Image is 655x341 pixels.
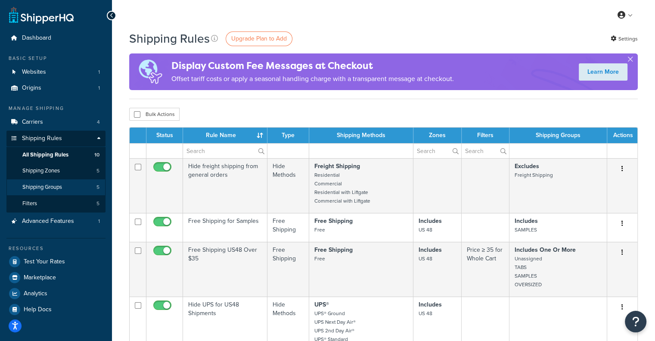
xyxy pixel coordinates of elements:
[6,196,106,212] a: Filters 5
[267,128,309,143] th: Type
[24,290,47,297] span: Analytics
[413,144,461,158] input: Search
[183,213,267,242] td: Free Shipping for Samples
[6,270,106,285] a: Marketplace
[24,306,52,313] span: Help Docs
[226,31,292,46] a: Upgrade Plan to Add
[129,53,171,90] img: duties-banner-06bc72dcb5fe05cb3f9472aba00be2ae8eb53ab6f0d8bb03d382ba314ac3c341.png
[183,242,267,297] td: Free Shipping US48 Over $35
[94,151,99,159] span: 10
[96,184,99,191] span: 5
[6,245,106,252] div: Resources
[24,258,65,266] span: Test Your Rates
[314,300,329,309] strong: UPS®
[515,162,539,171] strong: Excludes
[607,128,637,143] th: Actions
[6,163,106,179] a: Shipping Zones 5
[314,245,353,254] strong: Free Shipping
[419,300,442,309] strong: Includes
[413,128,462,143] th: Zones
[231,34,287,43] span: Upgrade Plan to Add
[22,69,46,76] span: Websites
[6,213,106,229] a: Advanced Features 1
[98,69,100,76] span: 1
[183,128,267,143] th: Rule Name : activate to sort column ascending
[22,84,41,92] span: Origins
[509,128,607,143] th: Shipping Groups
[6,30,106,46] a: Dashboard
[171,73,454,85] p: Offset tariff costs or apply a seasonal handling charge with a transparent message at checkout.
[309,128,413,143] th: Shipping Methods
[515,255,542,288] small: Unassigned TABS SAMPLES OVERSIZED
[183,158,267,213] td: Hide freight shipping from general orders
[183,144,267,158] input: Search
[22,218,74,225] span: Advanced Features
[6,114,106,130] a: Carriers 4
[419,310,432,317] small: US 48
[515,216,538,225] strong: Includes
[97,119,100,126] span: 4
[314,162,360,171] strong: Freight Shipping
[515,245,576,254] strong: Includes One Or More
[6,105,106,112] div: Manage Shipping
[314,171,370,205] small: Residential Commercial Residential with Liftgate Commercial with Liftgate
[6,80,106,96] a: Origins 1
[267,213,309,242] td: Free Shipping
[129,108,180,121] button: Bulk Actions
[6,114,106,130] li: Carriers
[462,128,510,143] th: Filters
[22,184,62,191] span: Shipping Groups
[129,30,210,47] h1: Shipping Rules
[6,147,106,163] a: All Shipping Rules 10
[419,226,432,234] small: US 48
[314,216,353,225] strong: Free Shipping
[6,163,106,179] li: Shipping Zones
[6,179,106,195] li: Shipping Groups
[9,6,74,24] a: ShipperHQ Home
[611,33,638,45] a: Settings
[462,242,510,297] td: Price ≥ 35 for Whole Cart
[6,179,106,195] a: Shipping Groups 5
[146,128,183,143] th: Status
[96,167,99,175] span: 5
[6,64,106,80] a: Websites 1
[22,119,43,126] span: Carriers
[98,218,100,225] span: 1
[6,213,106,229] li: Advanced Features
[515,171,553,179] small: Freight Shipping
[314,226,325,234] small: Free
[24,274,56,282] span: Marketplace
[419,245,442,254] strong: Includes
[22,34,51,42] span: Dashboard
[6,64,106,80] li: Websites
[419,255,432,263] small: US 48
[462,144,509,158] input: Search
[96,200,99,207] span: 5
[625,311,646,332] button: Open Resource Center
[6,80,106,96] li: Origins
[6,131,106,147] a: Shipping Rules
[6,131,106,213] li: Shipping Rules
[419,216,442,225] strong: Includes
[267,242,309,297] td: Free Shipping
[6,55,106,62] div: Basic Setup
[6,254,106,269] a: Test Your Rates
[6,302,106,317] a: Help Docs
[579,63,627,81] a: Learn More
[6,147,106,163] li: All Shipping Rules
[22,151,68,159] span: All Shipping Rules
[6,286,106,301] a: Analytics
[171,59,454,73] h4: Display Custom Fee Messages at Checkout
[6,196,106,212] li: Filters
[22,200,37,207] span: Filters
[267,158,309,213] td: Hide Methods
[314,255,325,263] small: Free
[22,135,62,142] span: Shipping Rules
[515,226,537,234] small: SAMPLES
[22,167,60,175] span: Shipping Zones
